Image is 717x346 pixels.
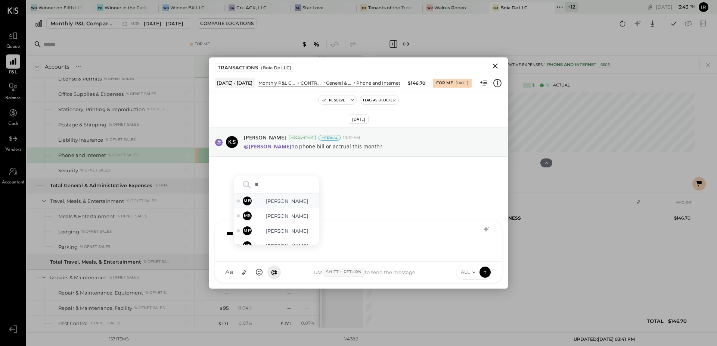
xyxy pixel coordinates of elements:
div: Stationary, Printing & Reproduction [58,106,145,113]
a: Balance [0,80,26,102]
div: Wo [31,4,37,11]
span: % [311,320,315,326]
div: Repairs & Maintenance [50,274,106,281]
div: 0.07 [301,320,315,327]
div: % [546,82,549,88]
div: Security [58,167,78,174]
div: % of NET SALES [143,259,170,264]
div: Meals & Entertainment [58,213,115,220]
div: Total Travel, Meals, & Entertainment [50,258,141,265]
span: [DATE] - [DATE] [144,20,183,27]
div: CA [229,4,235,11]
span: Vendors [5,147,21,153]
div: -- [287,289,291,296]
div: 157 items [109,336,129,342]
th: NAME / MEMO [469,195,633,209]
div: Repair & Maintenance, Facility [58,305,132,312]
div: Monthly P&L Comparison [50,20,113,27]
div: % of NET SALES [145,290,170,295]
span: UPDATED: [DATE] 03:41 PM [574,336,635,342]
span: ALL [461,269,470,275]
div: % of NET SALES [81,229,112,234]
div: For Me [436,80,453,86]
button: Close panel [389,40,398,48]
div: % of NET SALES [109,122,139,127]
div: [DATE] [656,3,696,10]
div: 171 [280,320,291,327]
div: -- [287,305,291,312]
div: $ [199,70,229,76]
span: $ [218,320,222,326]
div: Liability Insurance [58,136,103,144]
div: Use to send the message [281,268,448,277]
div: % of NET SALES [80,168,111,173]
a: Vendors [0,132,26,153]
button: Compare Locations [197,18,257,29]
div: copy link [646,3,654,11]
div: -- [225,289,229,296]
button: Flag as Blocker [360,95,398,104]
span: % [248,305,252,311]
div: Actual [523,82,570,88]
span: Balance [5,95,21,102]
div: 95 [219,305,229,312]
div: Phone and Internet [547,62,612,68]
div: Star Love [302,4,323,11]
div: Total General & Administrative Expenses [50,182,152,189]
td: $146.70 [665,209,693,227]
div: Cru ACK, LLC [236,4,267,11]
th: AMOUNT [665,195,693,209]
div: 171 [218,320,229,327]
div: Compare Locations [200,20,254,26]
button: Monthly P&L Comparison M09[DATE] - [DATE] [46,18,190,29]
div: $146.70 [408,80,425,86]
div: v 4.38.2 [344,336,358,342]
div: License & Permits [58,75,102,82]
div: % of NET SALES [80,244,110,249]
div: Parking [58,243,78,251]
a: Cash [0,106,26,128]
button: Hide Chart [540,158,552,167]
div: BD [493,4,499,11]
div: Phone and Internet [356,80,400,86]
div: % of NET SALES [126,198,156,204]
div: Pest Control [58,320,88,327]
span: P&L [9,69,18,76]
div: -- [243,289,252,296]
div: % of NET SALES [90,321,120,326]
div: WB [162,4,169,11]
div: Lodging [58,228,79,235]
span: Accountant [2,179,25,186]
div: % of NET SALES [117,214,147,219]
a: Queue [0,29,26,50]
div: % of NET SALES [108,152,139,158]
div: % of NET SALES [126,91,156,97]
span: $ [219,305,223,311]
span: $ [280,320,284,326]
div: SL [295,4,301,11]
p: no phone bill or accrual this month? [244,143,382,150]
div: % of NET SALES [105,137,136,142]
div: + 12 [565,2,578,12]
button: Close [488,61,502,71]
div: Wi [97,4,103,11]
div: Office Supplies & Expenses [58,91,124,98]
a: P&L [0,54,26,76]
span: Queue [6,44,20,50]
div: % of NET SALES [104,76,134,81]
div: -- [305,289,315,296]
div: WR [426,4,433,11]
span: Cash [8,121,18,128]
div: % of NET SALES [109,275,139,280]
div: -- [305,305,315,311]
div: [DATE] [456,81,468,86]
div: 0.04 [238,305,252,311]
button: Expand panel (e) [401,40,410,48]
div: 0.07 [239,320,252,327]
div: Travel, Meals, & Entertainment [50,198,124,205]
div: Accounts [45,63,69,70]
div: Repair & Maintenance, Equipment [58,289,143,296]
div: Winner BK LLC [170,4,205,11]
button: Ir [698,1,710,13]
div: % of NET SALES [155,183,170,188]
